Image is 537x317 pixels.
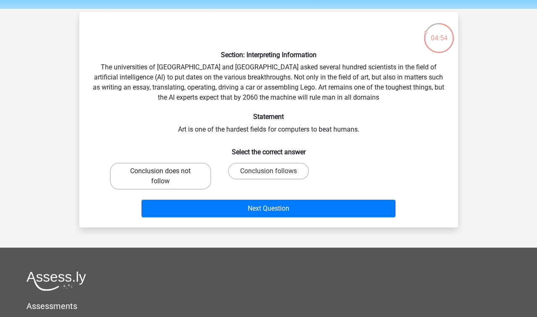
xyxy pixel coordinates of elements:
div: The universities of [GEOGRAPHIC_DATA] and [GEOGRAPHIC_DATA] asked several hundred scientists in t... [83,19,455,221]
img: Assessly logo [26,271,86,291]
button: Next Question [141,200,396,217]
label: Conclusion follows [228,163,309,180]
h6: Section: Interpreting Information [93,51,445,59]
h6: Statement [93,113,445,121]
h6: Select the correct answer [93,141,445,156]
div: 04:54 [423,22,455,43]
h5: Assessments [26,301,511,311]
label: Conclusion does not follow [110,163,211,190]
